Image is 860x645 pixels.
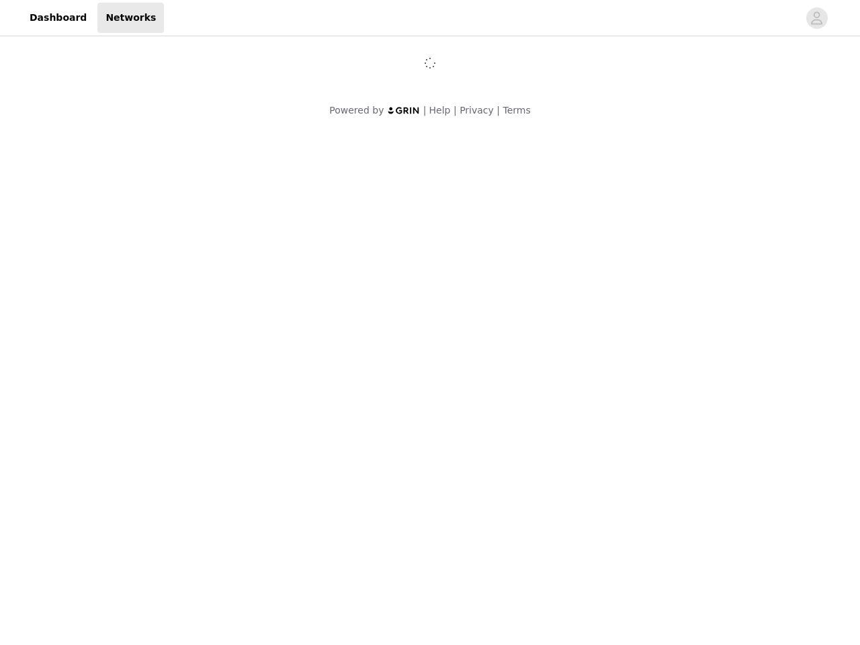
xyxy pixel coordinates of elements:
[429,105,451,116] a: Help
[810,7,823,29] div: avatar
[454,105,457,116] span: |
[423,105,427,116] span: |
[460,105,494,116] a: Privacy
[97,3,164,33] a: Networks
[329,105,384,116] span: Powered by
[21,3,95,33] a: Dashboard
[503,105,530,116] a: Terms
[497,105,500,116] span: |
[387,106,421,115] img: logo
